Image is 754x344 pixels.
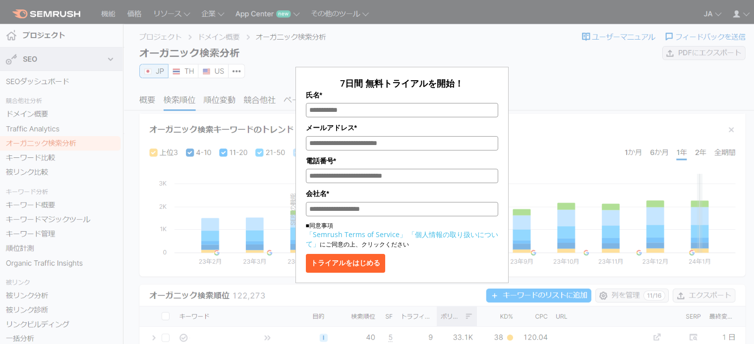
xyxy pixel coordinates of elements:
a: 「Semrush Terms of Service」 [306,230,406,239]
a: 「個人情報の取り扱いについて」 [306,230,498,248]
label: 電話番号* [306,155,498,166]
button: トライアルをはじめる [306,254,385,273]
label: メールアドレス* [306,122,498,133]
span: 7日間 無料トライアルを開始！ [340,77,464,89]
p: ■同意事項 にご同意の上、クリックください [306,221,498,249]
